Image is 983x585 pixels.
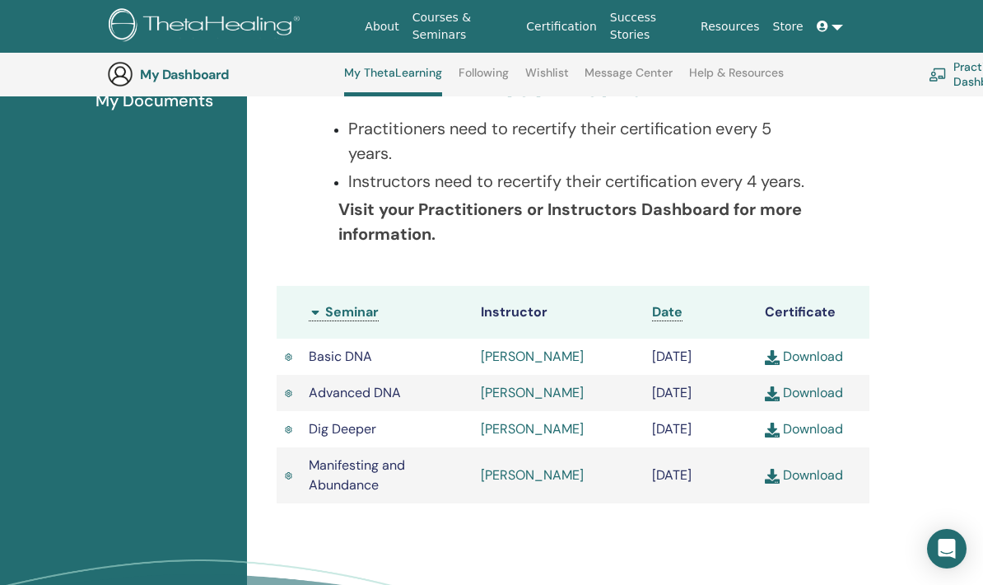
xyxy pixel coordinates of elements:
[765,469,780,484] img: download.svg
[140,67,305,82] h3: My Dashboard
[765,420,843,438] a: Download
[107,61,133,87] img: generic-user-icon.jpg
[765,386,780,401] img: download.svg
[525,66,569,92] a: Wishlist
[348,116,818,166] p: Practitioners need to recertify their certification every 5 years.
[285,470,292,481] img: Active Certificate
[765,350,780,365] img: download.svg
[488,73,658,103] h3: Recertification
[344,66,442,96] a: My ThetaLearning
[585,66,673,92] a: Message Center
[348,169,818,194] p: Instructors need to recertify their certification every 4 years.
[481,420,584,438] a: [PERSON_NAME]
[765,466,843,484] a: Download
[652,303,683,321] span: Date
[644,375,757,411] td: [DATE]
[765,348,843,365] a: Download
[652,303,683,321] a: Date
[481,348,584,365] a: [PERSON_NAME]
[96,88,213,113] span: My Documents
[519,12,603,42] a: Certification
[309,456,405,494] span: Manifesting and Abundance
[757,286,869,339] th: Certificate
[285,352,292,363] img: Active Certificate
[285,424,292,435] img: Active Certificate
[689,66,784,92] a: Help & Resources
[309,420,376,438] span: Dig Deeper
[765,423,780,438] img: download.svg
[309,348,372,365] span: Basic DNA
[644,411,757,447] td: [DATE]
[929,68,947,81] img: chalkboard-teacher.svg
[459,66,509,92] a: Following
[309,384,401,401] span: Advanced DNA
[285,388,292,399] img: Active Certificate
[927,529,967,569] div: Open Intercom Messenger
[109,8,305,45] img: logo.png
[358,12,405,42] a: About
[481,384,584,401] a: [PERSON_NAME]
[338,199,802,245] b: Visit your Practitioners or Instructors Dashboard for more information.
[766,12,810,42] a: Store
[644,447,757,503] td: [DATE]
[765,384,843,401] a: Download
[694,12,766,42] a: Resources
[644,339,757,375] td: [DATE]
[603,2,694,50] a: Success Stories
[406,2,520,50] a: Courses & Seminars
[481,466,584,484] a: [PERSON_NAME]
[473,286,645,339] th: Instructor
